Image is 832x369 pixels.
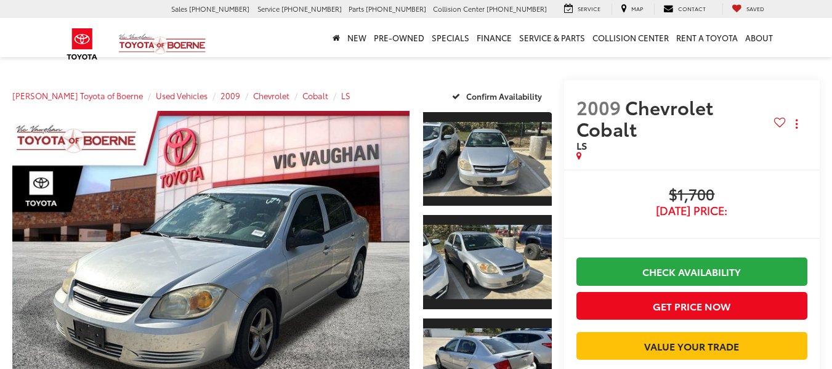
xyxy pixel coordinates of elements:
[576,138,587,152] span: LS
[612,4,652,15] a: Map
[257,4,280,14] span: Service
[281,4,342,14] span: [PHONE_NUMBER]
[555,4,610,15] a: Service
[422,122,553,196] img: 2009 Chevrolet Cobalt LS
[302,90,328,101] a: Cobalt
[344,18,370,57] a: New
[466,91,542,102] span: Confirm Availability
[576,205,807,217] span: [DATE] Price:
[576,257,807,285] a: Check Availability
[422,225,553,299] img: 2009 Chevrolet Cobalt LS
[678,4,706,12] span: Contact
[576,94,621,120] span: 2009
[515,18,589,57] a: Service & Parts: Opens in a new tab
[428,18,473,57] a: Specials
[253,90,289,101] a: Chevrolet
[349,4,364,14] span: Parts
[156,90,208,101] a: Used Vehicles
[473,18,515,57] a: Finance
[796,119,798,129] span: dropdown dots
[578,4,600,12] span: Service
[672,18,741,57] a: Rent a Toyota
[423,111,551,207] a: Expand Photo 1
[59,24,105,64] img: Toyota
[189,4,249,14] span: [PHONE_NUMBER]
[722,4,773,15] a: My Saved Vehicles
[12,90,143,101] a: [PERSON_NAME] Toyota of Boerne
[576,292,807,320] button: Get Price Now
[576,94,713,142] span: Chevrolet Cobalt
[370,18,428,57] a: Pre-Owned
[423,214,551,310] a: Expand Photo 2
[487,4,547,14] span: [PHONE_NUMBER]
[654,4,715,15] a: Contact
[433,4,485,14] span: Collision Center
[786,113,807,135] button: Actions
[341,90,350,101] a: LS
[171,4,187,14] span: Sales
[329,18,344,57] a: Home
[746,4,764,12] span: Saved
[445,85,552,107] button: Confirm Availability
[631,4,643,12] span: Map
[576,332,807,360] a: Value Your Trade
[741,18,777,57] a: About
[589,18,672,57] a: Collision Center
[366,4,426,14] span: [PHONE_NUMBER]
[118,33,206,55] img: Vic Vaughan Toyota of Boerne
[576,186,807,205] span: $1,700
[220,90,240,101] a: 2009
